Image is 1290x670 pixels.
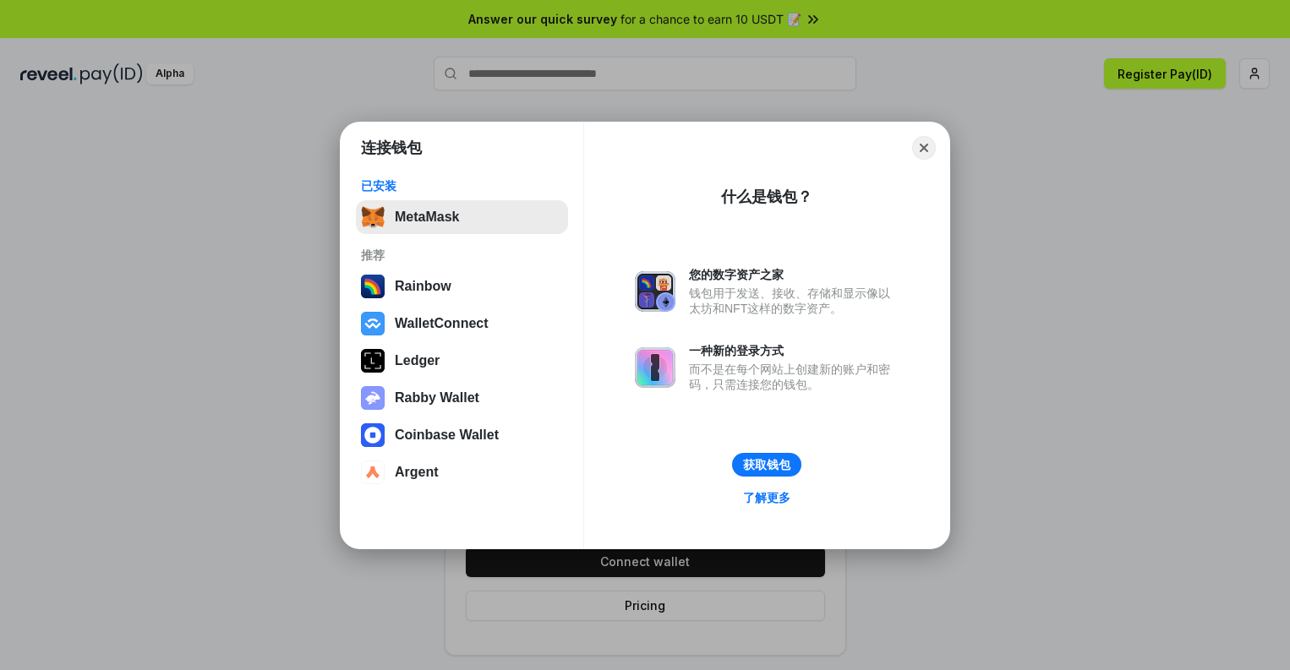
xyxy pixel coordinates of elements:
button: Ledger [356,344,568,378]
img: svg+xml,%3Csvg%20xmlns%3D%22http%3A%2F%2Fwww.w3.org%2F2000%2Fsvg%22%20fill%3D%22none%22%20viewBox... [635,347,675,388]
div: 什么是钱包？ [721,187,812,207]
button: 获取钱包 [732,453,801,477]
div: 了解更多 [743,490,790,505]
div: Rainbow [395,279,451,294]
div: 而不是在每个网站上创建新的账户和密码，只需连接您的钱包。 [689,362,899,392]
div: Argent [395,465,439,480]
div: Rabby Wallet [395,390,479,406]
div: 获取钱包 [743,457,790,472]
div: 钱包用于发送、接收、存储和显示像以太坊和NFT这样的数字资产。 [689,286,899,316]
img: svg+xml,%3Csvg%20xmlns%3D%22http%3A%2F%2Fwww.w3.org%2F2000%2Fsvg%22%20width%3D%2228%22%20height%3... [361,349,385,373]
div: Ledger [395,353,440,368]
div: 已安装 [361,178,563,193]
div: 推荐 [361,248,563,263]
div: Coinbase Wallet [395,428,499,443]
button: Coinbase Wallet [356,418,568,452]
div: 您的数字资产之家 [689,267,899,282]
div: WalletConnect [395,316,489,331]
button: Rabby Wallet [356,381,568,415]
button: Argent [356,455,568,489]
img: svg+xml,%3Csvg%20fill%3D%22none%22%20height%3D%2233%22%20viewBox%3D%220%200%2035%2033%22%20width%... [361,205,385,229]
button: Rainbow [356,270,568,303]
a: 了解更多 [733,487,801,509]
button: WalletConnect [356,307,568,340]
button: Close [912,136,936,160]
img: svg+xml,%3Csvg%20width%3D%2228%22%20height%3D%2228%22%20viewBox%3D%220%200%2028%2028%22%20fill%3D... [361,460,385,484]
div: MetaMask [395,210,459,225]
img: svg+xml,%3Csvg%20xmlns%3D%22http%3A%2F%2Fwww.w3.org%2F2000%2Fsvg%22%20fill%3D%22none%22%20viewBox... [635,271,675,312]
button: MetaMask [356,200,568,234]
h1: 连接钱包 [361,138,422,158]
img: svg+xml,%3Csvg%20width%3D%22120%22%20height%3D%22120%22%20viewBox%3D%220%200%20120%20120%22%20fil... [361,275,385,298]
img: svg+xml,%3Csvg%20width%3D%2228%22%20height%3D%2228%22%20viewBox%3D%220%200%2028%2028%22%20fill%3D... [361,423,385,447]
div: 一种新的登录方式 [689,343,899,358]
img: svg+xml,%3Csvg%20xmlns%3D%22http%3A%2F%2Fwww.w3.org%2F2000%2Fsvg%22%20fill%3D%22none%22%20viewBox... [361,386,385,410]
img: svg+xml,%3Csvg%20width%3D%2228%22%20height%3D%2228%22%20viewBox%3D%220%200%2028%2028%22%20fill%3D... [361,312,385,335]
